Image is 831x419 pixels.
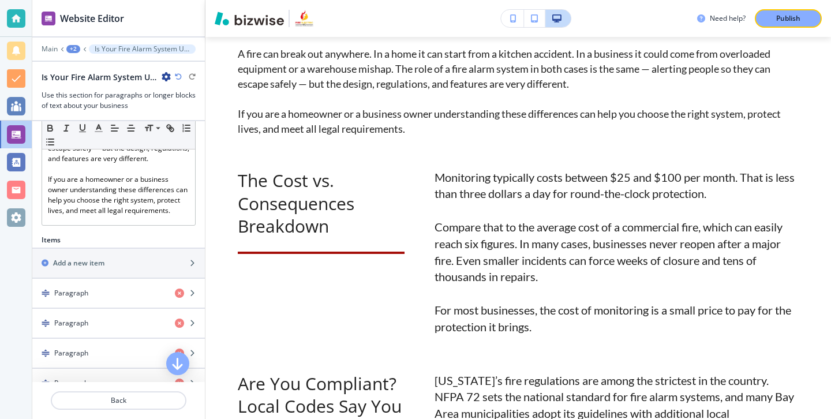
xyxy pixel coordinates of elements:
h4: Paragraph [54,318,88,328]
h2: Is Your Fire Alarm System Up to Code? Heres How to Check [42,71,157,83]
p: Compare that to the average cost of a commercial fire, which can easily reach six figures. In man... [435,219,799,285]
h4: Paragraph [54,348,88,358]
img: Drag [42,319,50,327]
img: Drag [42,289,50,297]
button: Main [42,45,58,53]
h2: Add a new item [53,258,104,268]
h4: Paragraph [54,288,88,298]
img: Drag [42,379,50,387]
p: Is Your Fire Alarm System Up to Code? Heres How to Check [95,45,190,53]
button: Add a new item [32,249,205,278]
button: DragParagraph [32,339,205,369]
p: If you are a homeowner or a business owner understanding these differences can help you choose th... [48,174,189,216]
button: DragParagraph [32,309,205,339]
button: +2 [66,45,80,53]
button: DragParagraph [32,369,205,399]
p: For most businesses, the cost of monitoring is a small price to pay for the protection it brings. [435,302,799,335]
p: The Cost vs. Consequences Breakdown [238,169,405,238]
img: editor icon [42,12,55,25]
h3: Use this section for paragraphs or longer blocks of text about your business [42,90,196,111]
button: DragParagraph [32,279,205,309]
p: Publish [776,13,800,24]
p: Monitoring typically costs between $25 and $100 per month. That is less than three dollars a day ... [435,169,799,203]
p: Back [52,395,185,406]
img: Bizwise Logo [215,12,284,25]
h3: Need help? [710,13,746,24]
h2: Website Editor [60,12,124,25]
button: Publish [755,9,822,28]
p: A fire can break out anywhere. In a home it can start from a kitchen accident. In a business it c... [238,47,799,92]
p: If you are a homeowner or a business owner understanding these differences can help you choose th... [238,107,799,137]
h4: Paragraph [54,378,88,388]
h2: Items [42,235,61,245]
img: Your Logo [294,9,315,28]
button: Back [51,391,186,410]
img: Drag [42,349,50,357]
button: Is Your Fire Alarm System Up to Code? Heres How to Check [89,44,196,54]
